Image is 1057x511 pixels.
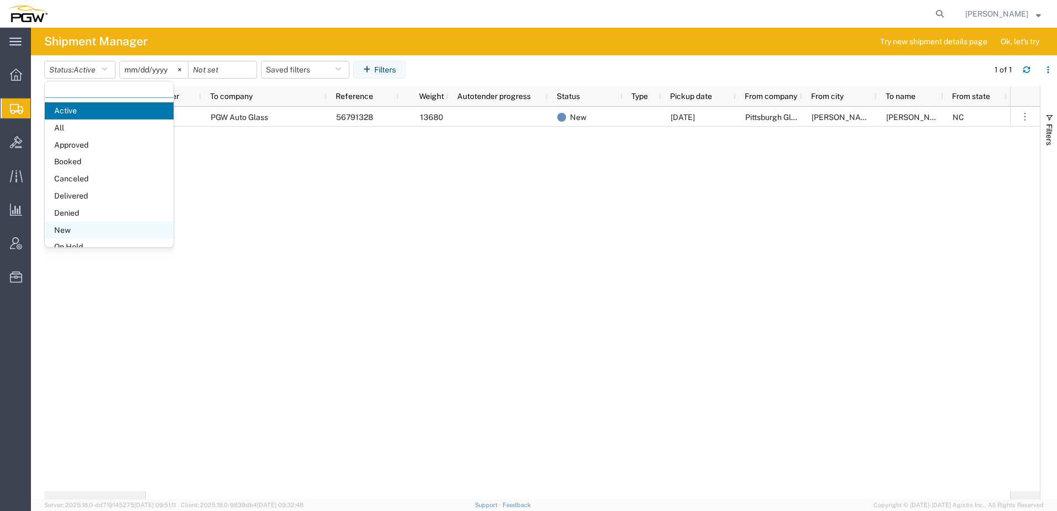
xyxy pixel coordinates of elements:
[336,113,373,122] span: 56791328
[45,170,174,187] span: Canceled
[995,64,1014,76] div: 1 of 1
[953,113,964,122] span: NC
[44,502,176,508] span: Server: 2025.18.0-dd719145275
[45,205,174,222] span: Denied
[45,222,174,239] span: New
[557,92,580,101] span: Status
[952,92,990,101] span: From state
[880,36,987,48] span: Try new shipment details page
[120,61,188,78] input: Not set
[45,119,174,137] span: All
[8,6,48,22] img: logo
[631,92,648,101] span: Type
[991,33,1049,50] button: Ok, let's try
[873,500,1044,510] span: Copyright © [DATE]-[DATE] Agistix Inc., All Rights Reserved
[475,502,503,508] a: Support
[45,238,174,255] span: On Hold
[457,92,531,101] span: Autotender progress
[44,61,116,79] button: Status:Active
[407,92,444,101] span: Weight
[210,92,253,101] span: To company
[45,137,174,154] span: Approved
[670,92,712,101] span: Pickup date
[261,61,349,79] button: Saved filters
[134,502,176,508] span: [DATE] 09:51:11
[420,113,443,122] span: 13680
[671,113,695,122] span: 09/22/2025
[211,113,268,122] span: PGW Auto Glass
[570,107,587,127] span: New
[886,92,915,101] span: To name
[353,61,406,79] button: Filters
[812,113,875,122] span: Elkin
[44,28,148,55] h4: Shipment Manager
[886,113,949,122] span: Phillip Thornton
[181,502,304,508] span: Client: 2025.18.0-9839db4
[336,92,373,101] span: Reference
[45,102,174,119] span: Active
[189,61,257,78] input: Not set
[257,502,304,508] span: [DATE] 09:32:48
[74,65,96,74] span: Active
[745,92,797,101] span: From company
[1045,124,1054,145] span: Filters
[45,187,174,205] span: Delivered
[811,92,844,101] span: From city
[745,113,827,122] span: Pittsburgh Glass Works
[45,153,174,170] span: Booked
[503,502,531,508] a: Feedback
[965,7,1042,20] button: [PERSON_NAME]
[965,8,1028,20] span: Amber Hickey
